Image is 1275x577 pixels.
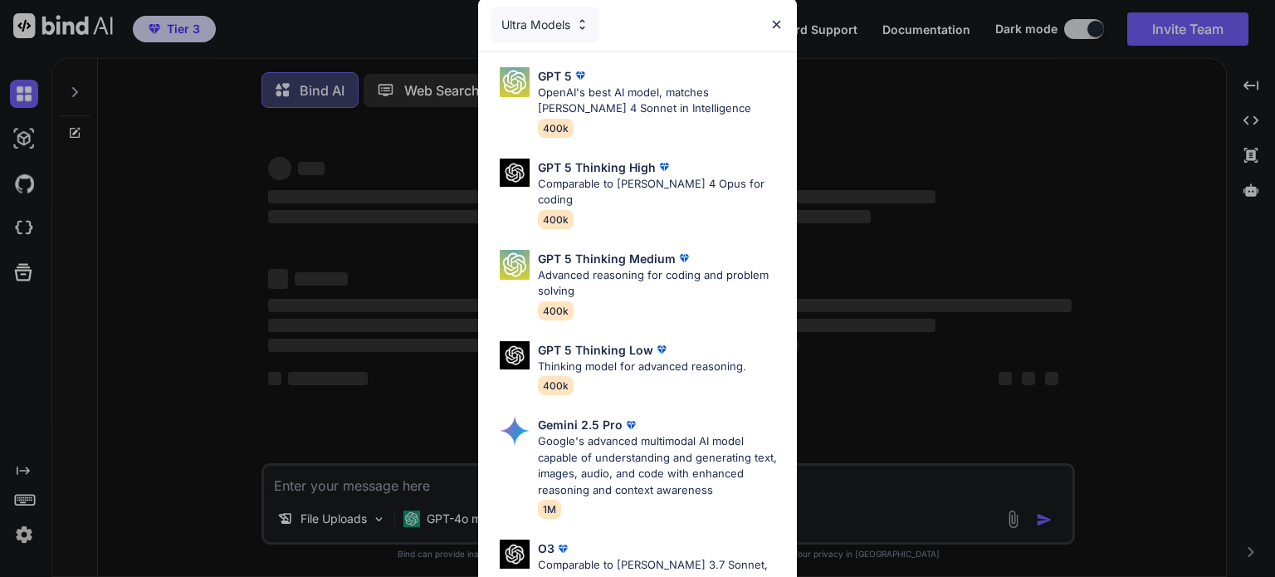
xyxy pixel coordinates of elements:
img: Pick Models [500,67,530,97]
p: GPT 5 Thinking Medium [538,250,676,267]
p: OpenAI's best AI model, matches [PERSON_NAME] 4 Sonnet in Intelligence [538,85,784,117]
div: Ultra Models [491,7,599,43]
img: premium [623,417,639,433]
p: Advanced reasoning for coding and problem solving [538,267,784,300]
p: GPT 5 Thinking Low [538,341,653,359]
p: Google's advanced multimodal AI model capable of understanding and generating text, images, audio... [538,433,784,498]
span: 400k [538,210,574,229]
img: premium [676,250,692,266]
img: Pick Models [500,341,530,370]
img: Pick Models [500,250,530,280]
span: 400k [538,376,574,395]
img: premium [554,540,571,557]
p: Thinking model for advanced reasoning. [538,359,746,375]
img: close [769,17,784,32]
span: 400k [538,119,574,138]
img: Pick Models [500,159,530,188]
p: Gemini 2.5 Pro [538,416,623,433]
img: Pick Models [500,416,530,446]
p: GPT 5 [538,67,572,85]
p: GPT 5 Thinking High [538,159,656,176]
img: premium [572,67,589,84]
p: Comparable to [PERSON_NAME] 4 Opus for coding [538,176,784,208]
img: Pick Models [575,17,589,32]
img: premium [656,159,672,175]
span: 1M [538,500,561,519]
img: premium [653,341,670,358]
span: 400k [538,301,574,320]
p: O3 [538,540,554,557]
img: Pick Models [500,540,530,569]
